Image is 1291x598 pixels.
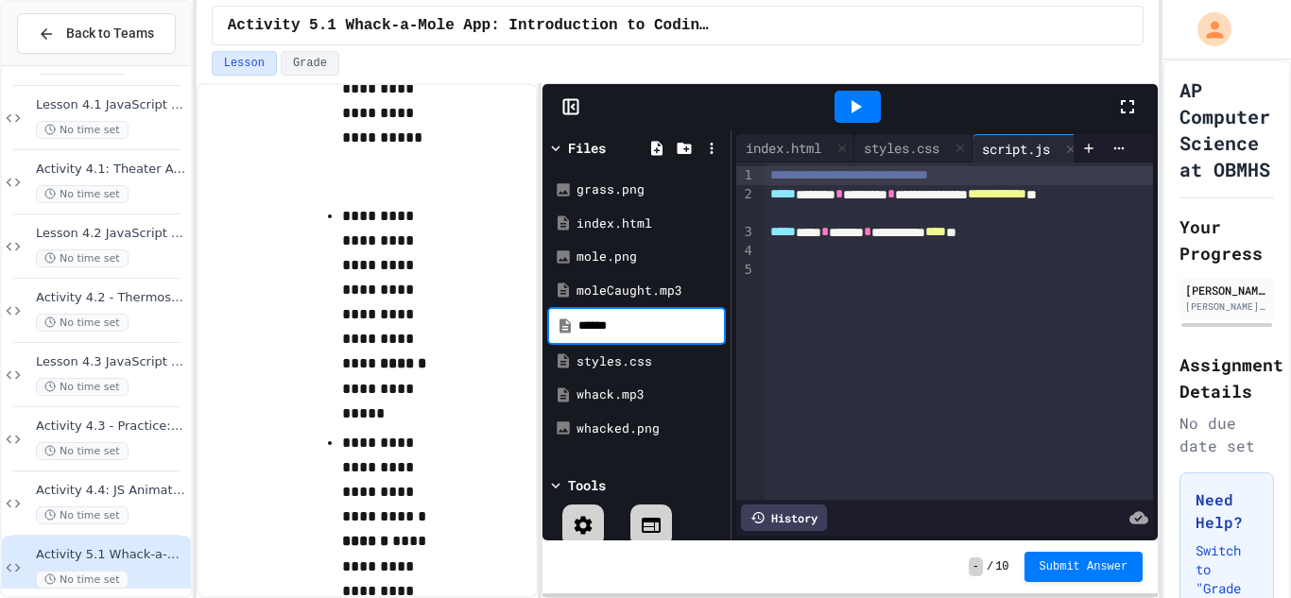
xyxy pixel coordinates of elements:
button: Back to Teams [17,13,176,54]
span: No time set [36,249,129,267]
h2: Assignment Details [1179,351,1274,404]
div: index.html [736,134,854,162]
div: 3 [736,223,755,242]
div: mole.png [577,248,724,266]
span: Activity 4.1: Theater Admission App [36,162,187,178]
span: Lesson 4.2 JavaScript Loops (Iteration) [36,226,187,242]
span: Lesson 4.1 JavaScript Conditional Statements [36,97,187,113]
div: No due date set [1179,412,1274,457]
div: whacked.png [577,419,724,438]
span: Activity 5.1 Whack-a-Mole App: Introduction to Coding a Complete Create Performance Task [228,14,712,37]
div: moleCaught.mp3 [577,282,724,300]
div: styles.css [577,352,724,371]
span: No time set [36,185,129,203]
span: No time set [36,442,129,460]
button: Grade [281,51,339,76]
div: 1 [736,166,755,185]
div: Tools [568,475,606,495]
span: No time set [36,121,129,139]
span: Activity 5.1 Whack-a-Mole App: Introduction to Coding a Complete Create Performance Task [36,547,187,563]
span: - [969,557,983,576]
div: index.html [736,138,831,158]
button: Submit Answer [1024,552,1144,582]
div: script.js [973,139,1059,159]
span: Submit Answer [1040,559,1128,574]
div: whack.mp3 [577,385,724,404]
span: / [987,559,993,574]
div: grass.png [577,180,724,199]
span: No time set [36,571,129,589]
span: Activity 4.3 - Practice: Kitty App [36,419,187,435]
div: 4 [736,242,755,261]
div: script.js [973,134,1083,162]
h1: AP Computer Science at OBMHS [1179,77,1274,182]
div: [PERSON_NAME] [1185,282,1268,299]
span: Back to Teams [66,24,154,43]
div: styles.css [854,138,949,158]
span: Activity 4.4: JS Animation Coding Practice [36,483,187,499]
span: Activity 4.2 - Thermostat App Create Variables and Conditionals [36,290,187,306]
h2: Your Progress [1179,214,1274,266]
div: Files [568,138,606,158]
span: No time set [36,378,129,396]
button: Lesson [212,51,277,76]
h3: Need Help? [1196,488,1258,534]
div: styles.css [854,134,973,162]
div: 2 [736,185,755,223]
span: No time set [36,314,129,332]
div: 5 [736,261,755,280]
span: Lesson 4.3 JavaScript Errors [36,354,187,370]
div: index.html [577,214,724,233]
div: History [741,504,827,531]
div: My Account [1178,8,1236,51]
div: [PERSON_NAME][EMAIL_ADDRESS][PERSON_NAME][DOMAIN_NAME] [1185,299,1268,314]
span: No time set [36,506,129,524]
span: 10 [995,559,1008,574]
